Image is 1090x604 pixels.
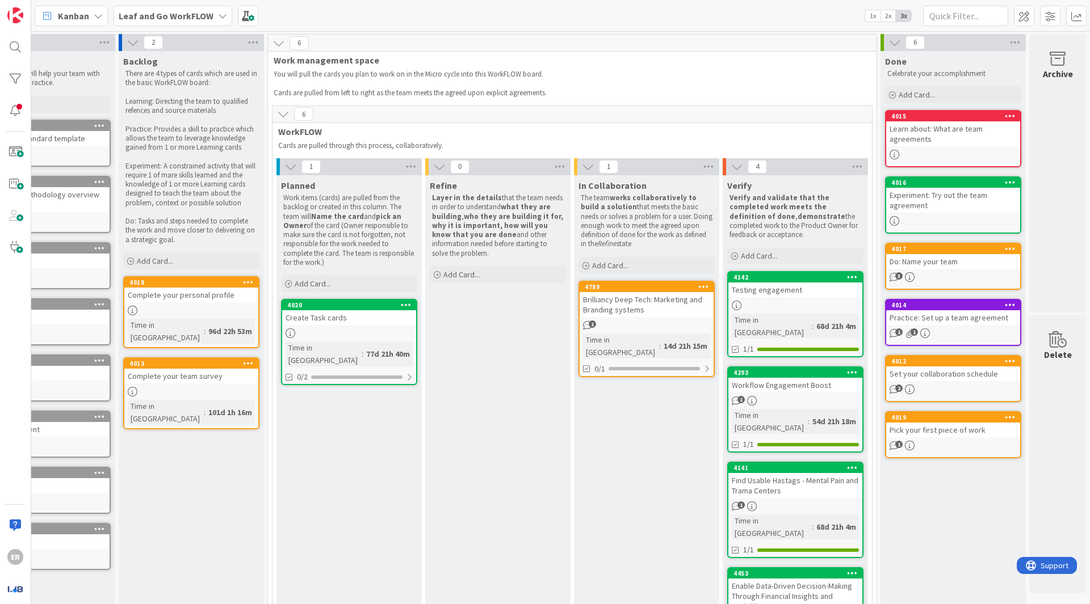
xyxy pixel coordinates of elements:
p: Cards are pulled through this process, collaboratively. [278,141,862,150]
div: 4016Experiment: Try out the team agreement [886,178,1020,213]
span: : [812,320,814,332]
div: Complete your personal profile [124,288,258,302]
p: Learning: Directing the team to qualified refences and source materials [125,97,257,116]
span: Refine [430,180,457,191]
div: 4789 [580,282,714,292]
span: Planned [281,180,315,191]
span: : [808,415,810,428]
div: 4019 [891,413,1020,421]
span: 2 [895,385,903,392]
div: Time in [GEOGRAPHIC_DATA] [732,514,812,539]
span: 4 [748,160,767,174]
span: 2 [144,36,163,49]
div: Brilliancy Deep Tech: Marketing and Branding systems [580,292,714,317]
div: 4014 [886,300,1020,310]
p: Work items (cards) are pulled from the backlog or created in this column. The team will and of th... [283,193,415,267]
div: 68d 21h 4m [814,521,859,533]
div: 54d 21h 18m [810,415,859,428]
div: Time in [GEOGRAPHIC_DATA] [128,400,204,425]
div: 4016 [886,178,1020,188]
p: Experiment: A constrained activity that will require 1 of mare skills learned and the knowledge o... [125,162,257,208]
img: avatar [7,581,23,597]
div: Archive [1043,67,1073,81]
div: 4014 [891,301,1020,309]
span: 1 [895,441,903,448]
p: , the completed work to the Product Owner for feedback or acceptance. [730,193,861,239]
span: : [812,521,814,533]
span: Kanban [58,9,89,23]
div: 4293 [733,369,862,377]
span: Backlog [123,56,158,67]
span: 1 [737,501,745,509]
span: : [204,406,206,419]
div: 4019 [886,412,1020,423]
span: In Collaboration [578,180,647,191]
span: Add Card... [741,251,777,261]
p: The team that meets the basic needs or solves a problem for a user. Doing enough work to meet the... [581,193,712,249]
div: 4018Complete your personal profile [124,277,258,302]
strong: Layer in the details [432,193,502,202]
div: Complete your team survey [124,369,258,383]
span: Work management space [274,54,862,66]
div: 4013Complete your team survey [124,358,258,383]
span: Done [885,56,907,67]
strong: demonstrate [798,212,845,221]
span: 2x [881,10,896,22]
div: Time in [GEOGRAPHIC_DATA] [732,409,808,434]
span: : [362,348,363,360]
span: 0/2 [297,371,308,383]
strong: pick an Owner [283,212,403,230]
span: Support [24,2,52,15]
div: 4142 [728,272,862,282]
span: 1 [589,320,596,328]
div: 4013 [129,360,258,368]
div: 4015 [891,112,1020,120]
div: 14d 21h 15m [661,340,710,352]
div: 4141 [728,463,862,473]
div: Time in [GEOGRAPHIC_DATA] [128,319,204,344]
p: You will pull the cards you plan to work on in the Micro cycle into this WorkFLOW board. [274,70,857,79]
div: 4013 [124,358,258,369]
strong: works collaboratively to build a solution [581,193,698,212]
div: 4141Find Usable Hastags - Mental Pain and Trama Centers [728,463,862,498]
div: Learn about: What are team agreements [886,121,1020,146]
b: Leaf and Go WorkFLOW [119,10,213,22]
div: 4019Pick your first piece of work [886,412,1020,437]
span: 1 [599,160,618,174]
div: 4017Do: Name your team [886,244,1020,269]
span: 1 [895,328,903,336]
div: 68d 21h 4m [814,320,859,332]
div: Do: Name your team [886,254,1020,269]
div: Find Usable Hastags - Mental Pain and Trama Centers [728,473,862,498]
div: Time in [GEOGRAPHIC_DATA] [583,333,659,358]
div: 4293Workflow Engagement Boost [728,368,862,392]
div: Create Task cards [282,310,416,325]
div: 4015 [886,111,1020,121]
div: 101d 1h 16m [206,406,255,419]
div: 4012 [886,356,1020,366]
span: 1/1 [743,343,754,355]
div: 4020 [287,301,416,309]
div: 4293 [728,368,862,378]
div: 4789 [585,283,714,291]
span: Add Card... [443,269,480,280]
div: Time in [GEOGRAPHIC_DATA] [732,314,812,339]
strong: what they are building [432,202,552,221]
div: Time in [GEOGRAPHIC_DATA] [286,341,362,366]
p: There are 4 types of cards which are used in the basic WorkFLOW board: [125,69,257,88]
span: 6 [905,36,925,49]
div: 4018 [129,278,258,286]
p: Practice: Provides a skill to practice which allows the team to leverage knowledge gained from 1 ... [125,125,257,153]
div: 4020 [282,300,416,310]
div: 4141 [733,464,862,472]
span: Verify [727,180,752,191]
div: Delete [1044,348,1072,361]
div: Experiment: Try out the team agreement [886,188,1020,213]
span: 0 [450,160,469,174]
p: Celebrate your accomplishment [887,69,1019,78]
div: Workflow Engagement Boost [728,378,862,392]
div: 4453 [733,569,862,577]
span: WorkFLOW [278,126,858,137]
span: 6 [290,36,309,50]
p: Cards are pulled from left to right as the team meets the agreed upon explicit agreements. [274,88,857,98]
